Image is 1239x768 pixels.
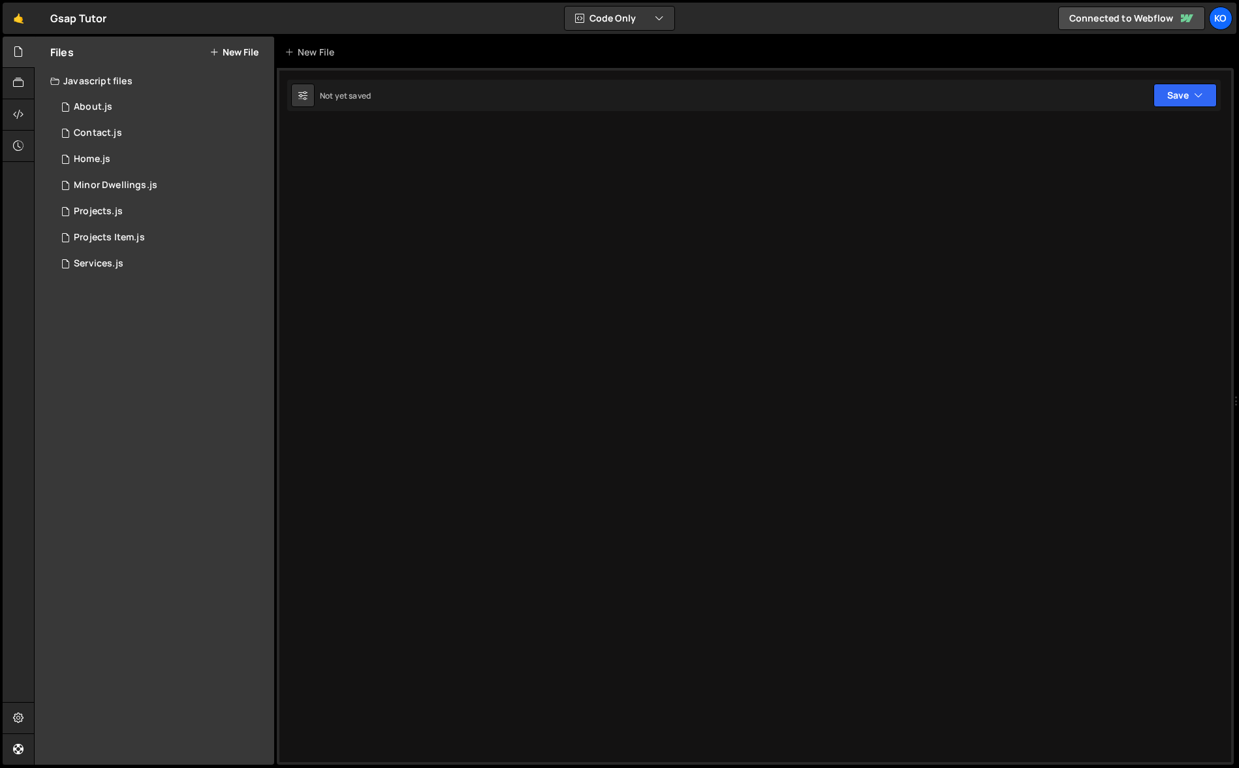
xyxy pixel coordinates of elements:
button: New File [210,47,259,57]
div: 6927/43809.js [50,120,274,146]
a: 🤙 [3,3,35,34]
div: Gsap Tutor [50,10,107,26]
div: 6927/43814.js [50,146,274,172]
h2: Files [50,45,74,59]
div: About.js [74,101,112,113]
div: Home.js [74,153,110,165]
button: Save [1153,84,1217,107]
div: Minor Dwellings.js [74,180,157,191]
div: Javascript files [35,68,274,94]
div: New File [285,46,339,59]
div: Projects.js [74,206,123,217]
div: 6927/43820.js [50,225,274,251]
a: Ko [1209,7,1232,30]
div: 6927/43810.js [50,94,274,120]
div: Services.js [74,258,123,270]
div: 6927/43811.js [50,172,274,199]
div: 6927/43812.js [50,251,274,277]
div: Projects Item.js [74,232,145,244]
div: Contact.js [74,127,122,139]
div: Not yet saved [320,90,371,101]
a: Connected to Webflow [1058,7,1205,30]
div: 6927/43813.js [50,199,274,225]
button: Code Only [565,7,674,30]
